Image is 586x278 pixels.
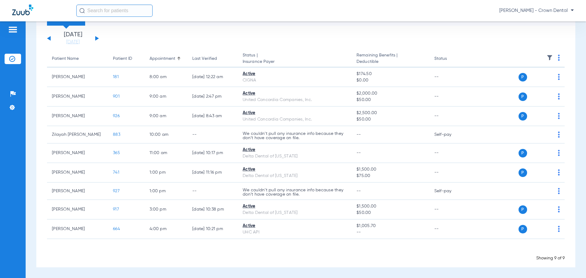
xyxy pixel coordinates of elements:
[187,219,238,239] td: [DATE] 10:21 PM
[356,189,361,193] span: --
[356,110,424,116] span: $2,500.00
[145,143,187,163] td: 11:00 AM
[429,182,471,200] td: Self-pay
[47,143,108,163] td: [PERSON_NAME]
[356,229,424,236] span: --
[113,151,120,155] span: 365
[8,26,18,33] img: hamburger-icon
[356,132,361,137] span: --
[243,71,347,77] div: Active
[47,67,108,87] td: [PERSON_NAME]
[519,92,527,101] span: P
[113,189,120,193] span: 927
[113,56,132,62] div: Patient ID
[113,207,119,211] span: 917
[243,173,347,179] div: Delta Dental of [US_STATE]
[187,200,238,219] td: [DATE] 10:38 PM
[12,5,33,15] img: Zuub Logo
[47,126,108,143] td: Zilayah [PERSON_NAME]
[429,87,471,107] td: --
[499,8,574,14] span: [PERSON_NAME] - Crown Dental
[558,206,560,212] img: group-dot-blue.svg
[145,200,187,219] td: 3:00 PM
[187,87,238,107] td: [DATE] 2:47 PM
[536,256,565,260] span: Showing 9 of 9
[243,223,347,229] div: Active
[47,200,108,219] td: [PERSON_NAME]
[356,71,424,77] span: $174.50
[47,163,108,182] td: [PERSON_NAME]
[519,112,527,121] span: P
[429,67,471,87] td: --
[558,55,560,61] img: group-dot-blue.svg
[356,166,424,173] span: $1,500.00
[243,153,347,160] div: Delta Dental of [US_STATE]
[547,55,553,61] img: filter.svg
[150,56,175,62] div: Appointment
[113,94,120,99] span: 901
[243,147,347,153] div: Active
[47,219,108,239] td: [PERSON_NAME]
[356,203,424,210] span: $1,500.00
[47,87,108,107] td: [PERSON_NAME]
[52,56,103,62] div: Patient Name
[429,143,471,163] td: --
[555,249,586,278] div: Chat Widget
[243,77,347,84] div: CIGNA
[113,56,140,62] div: Patient ID
[243,110,347,116] div: Active
[429,50,471,67] th: Status
[113,132,120,137] span: 883
[145,67,187,87] td: 8:00 AM
[558,74,560,80] img: group-dot-blue.svg
[187,163,238,182] td: [DATE] 11:16 PM
[113,170,119,175] span: 741
[356,116,424,123] span: $50.00
[558,93,560,99] img: group-dot-blue.svg
[243,90,347,97] div: Active
[558,113,560,119] img: group-dot-blue.svg
[113,227,120,231] span: 664
[356,59,424,65] span: Deductible
[519,149,527,157] span: P
[150,56,183,62] div: Appointment
[519,73,527,81] span: P
[519,168,527,177] span: P
[145,219,187,239] td: 4:00 PM
[243,97,347,103] div: United Concordia Companies, Inc.
[187,107,238,126] td: [DATE] 8:43 AM
[429,200,471,219] td: --
[352,50,429,67] th: Remaining Benefits |
[429,219,471,239] td: --
[243,116,347,123] div: United Concordia Companies, Inc.
[356,77,424,84] span: $0.00
[52,56,79,62] div: Patient Name
[243,203,347,210] div: Active
[356,90,424,97] span: $2,000.00
[558,169,560,175] img: group-dot-blue.svg
[558,226,560,232] img: group-dot-blue.svg
[47,182,108,200] td: [PERSON_NAME]
[429,107,471,126] td: --
[192,56,233,62] div: Last Verified
[55,39,91,45] a: [DATE]
[243,210,347,216] div: Delta Dental of [US_STATE]
[243,229,347,236] div: UHC API
[145,126,187,143] td: 10:00 AM
[519,205,527,214] span: P
[145,163,187,182] td: 1:00 PM
[519,225,527,233] span: P
[243,59,347,65] span: Insurance Payer
[429,163,471,182] td: --
[356,210,424,216] span: $50.00
[356,151,361,155] span: --
[558,150,560,156] img: group-dot-blue.svg
[145,107,187,126] td: 9:00 AM
[558,188,560,194] img: group-dot-blue.svg
[356,173,424,179] span: $75.00
[113,114,120,118] span: 926
[429,126,471,143] td: Self-pay
[55,32,91,45] li: [DATE]
[187,67,238,87] td: [DATE] 12:22 AM
[187,143,238,163] td: [DATE] 10:17 PM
